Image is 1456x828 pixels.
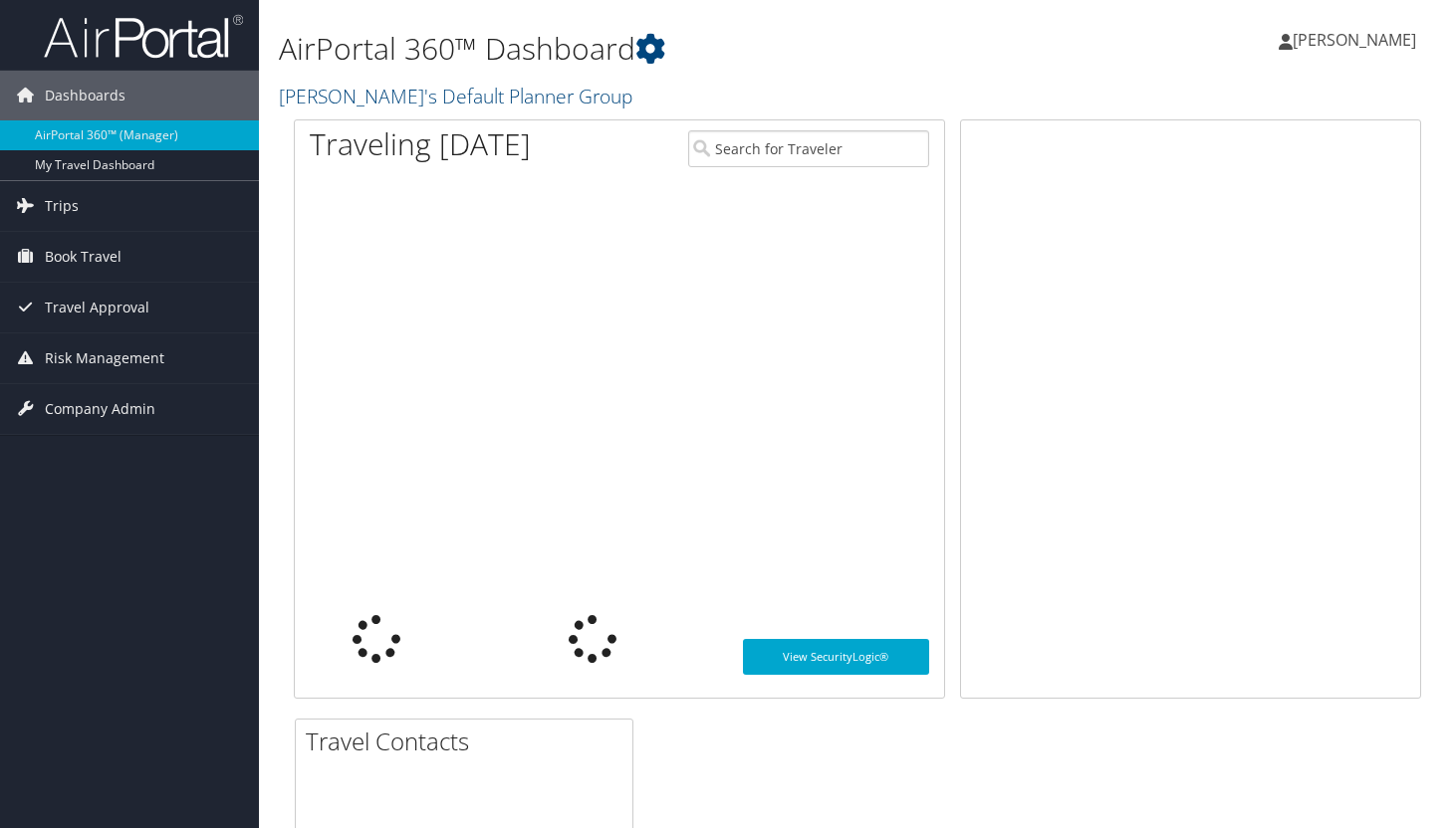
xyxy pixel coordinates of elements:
span: Dashboards [45,71,125,120]
h1: Traveling [DATE] [310,123,531,165]
span: Book Travel [45,232,121,282]
a: [PERSON_NAME]'s Default Planner Group [279,83,637,109]
a: [PERSON_NAME] [1279,10,1436,70]
input: Search for Traveler [688,130,929,167]
span: [PERSON_NAME] [1293,29,1416,51]
span: Company Admin [45,384,155,434]
span: Travel Approval [45,283,149,332]
h1: AirPortal 360™ Dashboard [279,28,1051,70]
img: airportal-logo.png [44,13,243,60]
span: Trips [45,181,79,231]
a: View SecurityLogic® [743,639,929,675]
h2: Travel Contacts [306,724,632,758]
span: Risk Management [45,333,164,383]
